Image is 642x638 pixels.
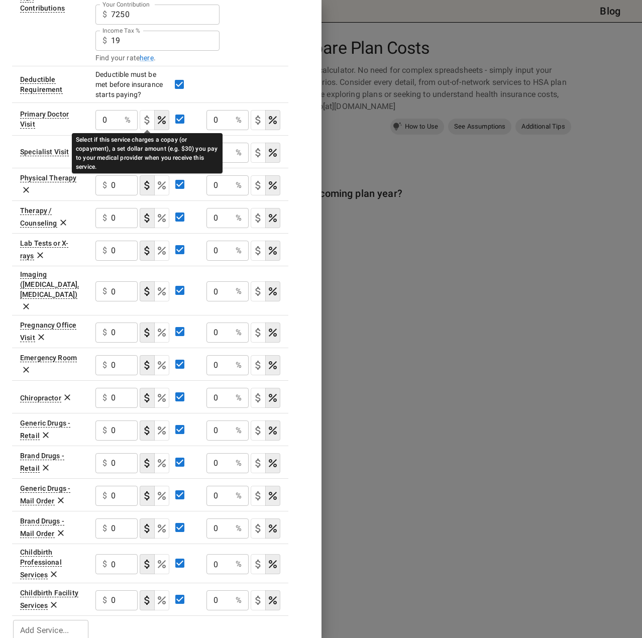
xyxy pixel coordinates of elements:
[265,554,280,574] button: coinsurance
[140,554,169,574] div: cost type
[140,554,155,574] button: copayment
[140,590,155,610] button: copayment
[252,114,264,126] svg: Select if this service charges a copay (or copayment), a set dollar amount (e.g. $30) you pay to ...
[140,486,169,506] div: cost type
[251,388,280,408] div: cost type
[125,114,131,126] p: %
[265,143,280,163] button: coinsurance
[20,148,69,156] div: Sometimes called 'Specialist' or 'Specialist Office Visit'. This is a visit to a doctor with a sp...
[154,590,169,610] button: coinsurance
[20,174,76,182] div: Physical Therapy
[141,359,153,371] svg: Select if this service charges a copay (or copayment), a set dollar amount (e.g. $30) you pay to ...
[154,388,169,408] button: coinsurance
[265,388,280,408] button: coinsurance
[140,281,169,301] div: cost type
[141,245,153,257] svg: Select if this service charges a copay (or copayment), a set dollar amount (e.g. $30) you pay to ...
[140,486,155,506] button: copayment
[102,558,107,570] p: $
[236,522,242,535] p: %
[156,522,168,535] svg: Select if this service charges coinsurance, a percentage of the medical expense that you pay to y...
[141,424,153,437] svg: Select if this service charges a copay (or copayment), a set dollar amount (e.g. $30) you pay to ...
[140,420,169,441] div: cost type
[267,457,279,469] svg: Select if this service charges coinsurance, a percentage of the medical expense that you pay to y...
[265,281,280,301] button: coinsurance
[267,212,279,224] svg: Select if this service charges coinsurance, a percentage of the medical expense that you pay to y...
[20,110,69,129] div: Visit to your primary doctor for general care (also known as a Primary Care Provider, Primary Car...
[267,424,279,437] svg: Select if this service charges coinsurance, a percentage of the medical expense that you pay to y...
[140,420,155,441] button: copayment
[267,327,279,339] svg: Select if this service charges coinsurance, a percentage of the medical expense that you pay to y...
[102,285,107,297] p: $
[252,327,264,339] svg: Select if this service charges a copay (or copayment), a set dollar amount (e.g. $30) you pay to ...
[154,518,169,539] button: coinsurance
[251,175,266,195] button: copayment
[140,241,155,261] button: copayment
[236,245,242,257] p: %
[251,554,280,574] div: cost type
[267,285,279,297] svg: Select if this service charges coinsurance, a percentage of the medical expense that you pay to y...
[102,327,107,339] p: $
[140,388,155,408] button: copayment
[141,558,153,570] svg: Select if this service charges a copay (or copayment), a set dollar amount (e.g. $30) you pay to ...
[156,245,168,257] svg: Select if this service charges coinsurance, a percentage of the medical expense that you pay to y...
[252,490,264,502] svg: Select if this service charges a copay (or copayment), a set dollar amount (e.g. $30) you pay to ...
[251,590,280,610] div: cost type
[141,594,153,606] svg: Select if this service charges a copay (or copayment), a set dollar amount (e.g. $30) you pay to ...
[236,212,242,224] p: %
[95,53,280,63] div: Find your rate .
[102,594,107,606] p: $
[236,179,242,191] p: %
[251,241,266,261] button: copayment
[102,359,107,371] p: $
[252,212,264,224] svg: Select if this service charges a copay (or copayment), a set dollar amount (e.g. $30) you pay to ...
[251,590,266,610] button: copayment
[156,457,168,469] svg: Select if this service charges coinsurance, a percentage of the medical expense that you pay to y...
[156,490,168,502] svg: Select if this service charges coinsurance, a percentage of the medical expense that you pay to y...
[252,179,264,191] svg: Select if this service charges a copay (or copayment), a set dollar amount (e.g. $30) you pay to ...
[140,355,155,375] button: copayment
[251,208,266,228] button: copayment
[140,110,169,130] div: cost type
[141,114,153,126] svg: Select if this service charges a copay (or copayment), a set dollar amount (e.g. $30) you pay to ...
[267,522,279,535] svg: Select if this service charges coinsurance, a percentage of the medical expense that you pay to y...
[251,453,280,473] div: cost type
[156,594,168,606] svg: Select if this service charges coinsurance, a percentage of the medical expense that you pay to y...
[252,147,264,159] svg: Select if this service charges a copay (or copayment), a set dollar amount (e.g. $30) you pay to ...
[95,69,169,99] div: Deductible must be met before insurance starts paying?
[236,147,242,159] p: %
[236,327,242,339] p: %
[251,208,280,228] div: cost type
[236,424,242,437] p: %
[236,490,242,502] p: %
[251,110,266,130] button: copayment
[156,359,168,371] svg: Select if this service charges coinsurance, a percentage of the medical expense that you pay to y...
[251,143,266,163] button: copayment
[267,392,279,404] svg: Select if this service charges coinsurance, a percentage of the medical expense that you pay to y...
[236,114,242,126] p: %
[154,208,169,228] button: coinsurance
[267,179,279,191] svg: Select if this service charges coinsurance, a percentage of the medical expense that you pay to y...
[140,241,169,261] div: cost type
[140,53,154,63] a: here
[154,175,169,195] button: coinsurance
[156,327,168,339] svg: Select if this service charges coinsurance, a percentage of the medical expense that you pay to y...
[102,26,140,35] label: Income Tax %
[102,522,107,535] p: $
[251,323,280,343] div: cost type
[141,490,153,502] svg: Select if this service charges a copay (or copayment), a set dollar amount (e.g. $30) you pay to ...
[102,424,107,437] p: $
[236,594,242,606] p: %
[251,110,280,130] div: cost type
[20,239,68,260] div: Lab Tests or X-rays
[251,355,280,375] div: cost type
[140,355,169,375] div: cost type
[102,392,107,404] p: $
[251,518,266,539] button: copayment
[251,486,266,506] button: copayment
[236,457,242,469] p: %
[102,457,107,469] p: $
[251,518,280,539] div: cost type
[252,457,264,469] svg: Select if this service charges a copay (or copayment), a set dollar amount (e.g. $30) you pay to ...
[141,179,153,191] svg: Select if this service charges a copay (or copayment), a set dollar amount (e.g. $30) you pay to ...
[154,110,169,130] button: coinsurance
